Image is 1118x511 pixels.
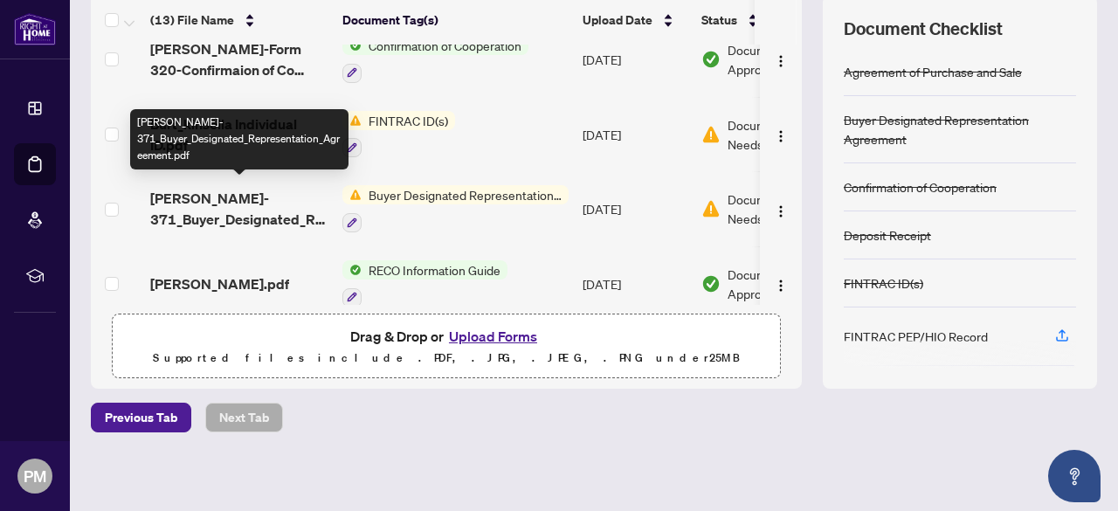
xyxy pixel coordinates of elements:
[362,185,569,204] span: Buyer Designated Representation Agreement
[342,185,569,232] button: Status IconBuyer Designated Representation Agreement
[342,36,362,55] img: Status Icon
[583,10,652,30] span: Upload Date
[844,225,931,245] div: Deposit Receipt
[150,188,328,230] span: [PERSON_NAME]- 371_Buyer_Designated_Representation_Agreement.pdf
[774,204,788,218] img: Logo
[342,36,528,83] button: Status IconConfirmation of Cooperation
[24,464,46,488] span: PM
[728,265,836,303] span: Document Approved
[123,348,769,369] p: Supported files include .PDF, .JPG, .JPEG, .PNG under 25 MB
[91,403,191,432] button: Previous Tab
[362,36,528,55] span: Confirmation of Cooperation
[444,325,542,348] button: Upload Forms
[767,270,795,298] button: Logo
[362,260,507,280] span: RECO Information Guide
[350,325,542,348] span: Drag & Drop or
[767,121,795,148] button: Logo
[701,274,721,293] img: Document Status
[576,97,694,172] td: [DATE]
[844,273,923,293] div: FINTRAC ID(s)
[130,109,349,169] div: [PERSON_NAME]- 371_Buyer_Designated_Representation_Agreement.pdf
[113,314,780,379] span: Drag & Drop orUpload FormsSupported files include .PDF, .JPG, .JPEG, .PNG under25MB
[701,199,721,218] img: Document Status
[150,38,328,80] span: [PERSON_NAME]-Form 320-Confirmaion of Co operation.pdf
[342,185,362,204] img: Status Icon
[774,279,788,293] img: Logo
[844,17,1003,41] span: Document Checklist
[701,50,721,69] img: Document Status
[1048,450,1101,502] button: Open asap
[844,327,988,346] div: FINTRAC PEP/HIO Record
[844,62,1022,81] div: Agreement of Purchase and Sale
[342,260,507,307] button: Status IconRECO Information Guide
[342,260,362,280] img: Status Icon
[774,129,788,143] img: Logo
[844,177,997,197] div: Confirmation of Cooperation
[728,40,836,79] span: Document Approved
[342,111,362,130] img: Status Icon
[576,171,694,246] td: [DATE]
[576,22,694,97] td: [DATE]
[728,115,818,154] span: Document Needs Work
[728,190,818,228] span: Document Needs Work
[205,403,283,432] button: Next Tab
[14,13,56,45] img: logo
[844,110,1076,148] div: Buyer Designated Representation Agreement
[767,45,795,73] button: Logo
[362,111,455,130] span: FINTRAC ID(s)
[150,273,289,294] span: [PERSON_NAME].pdf
[774,54,788,68] img: Logo
[150,10,234,30] span: (13) File Name
[105,404,177,432] span: Previous Tab
[767,195,795,223] button: Logo
[701,125,721,144] img: Document Status
[576,246,694,321] td: [DATE]
[342,111,455,158] button: Status IconFINTRAC ID(s)
[701,10,737,30] span: Status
